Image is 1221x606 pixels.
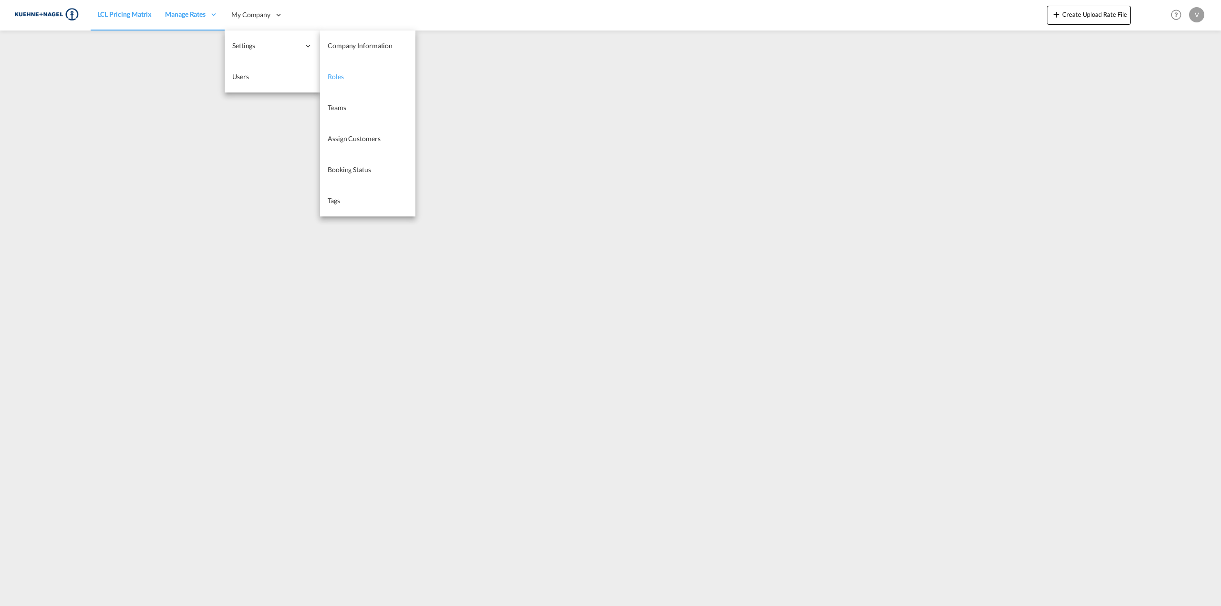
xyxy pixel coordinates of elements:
span: My Company [231,10,270,20]
span: Help [1168,7,1184,23]
span: Tags [328,196,340,205]
a: Users [225,62,320,92]
span: Settings [232,41,300,51]
a: Teams [320,92,415,123]
div: Settings [225,31,320,62]
span: Users [232,72,249,81]
md-icon: icon-plus 400-fg [1051,9,1062,20]
span: Manage Rates [165,10,206,19]
div: V [1189,7,1204,22]
button: icon-plus 400-fgCreate Upload Rate File [1047,6,1131,25]
a: Roles [320,62,415,92]
span: Booking Status [328,165,371,174]
a: Tags [320,185,415,216]
a: Booking Status [320,154,415,185]
a: Assign Customers [320,123,415,154]
a: Company Information [320,31,415,62]
img: 36441310f41511efafde313da40ec4a4.png [14,4,79,26]
span: Company Information [328,41,393,50]
span: Roles [328,72,344,81]
span: LCL Pricing Matrix [97,10,152,18]
div: Help [1168,7,1189,24]
span: Teams [328,103,346,112]
span: Assign Customers [328,134,380,143]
